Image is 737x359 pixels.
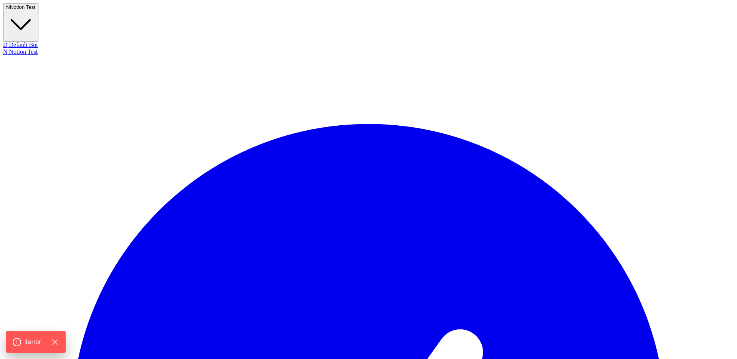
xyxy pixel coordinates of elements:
span: D [3,42,8,48]
div: Default Bot [3,42,734,48]
button: NNotion Test [3,3,38,42]
span: Notion Test [10,4,35,10]
div: Notion Test [3,48,734,55]
span: N [6,4,10,10]
span: N [3,48,8,55]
